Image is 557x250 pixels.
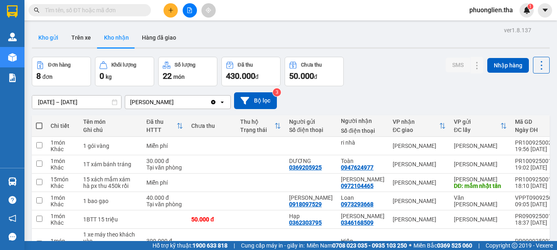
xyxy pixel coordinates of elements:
[146,201,183,208] div: Tại văn phòng
[191,216,232,223] div: 50.000 đ
[221,57,281,86] button: Đã thu430.000đ
[240,127,274,133] div: Trạng thái
[42,74,53,80] span: đơn
[289,194,333,201] div: Vũ
[83,216,138,223] div: 1BTT 15 triệu
[210,99,217,105] svg: Clear value
[341,219,374,226] div: 0346168509
[51,176,75,183] div: 15 món
[183,3,197,18] button: file-add
[226,71,255,81] span: 430.000
[51,139,75,146] div: 1 món
[175,98,175,106] input: Selected VP Phan Rang.
[106,74,112,80] span: kg
[413,241,472,250] span: Miền Bắc
[9,233,16,241] span: message
[192,242,228,249] strong: 1900 633 818
[529,4,532,9] span: 1
[51,219,75,226] div: Khác
[528,4,533,9] sup: 1
[393,179,446,186] div: [PERSON_NAME]
[289,158,333,164] div: DƯƠNG
[289,71,314,81] span: 50.000
[341,158,385,164] div: Toàn
[234,241,235,250] span: |
[538,3,552,18] button: caret-down
[45,6,141,15] input: Tìm tên, số ĐT hoặc mã đơn
[32,28,65,47] button: Kho gửi
[393,241,446,248] div: [PERSON_NAME]
[36,71,41,81] span: 8
[437,242,472,249] strong: 0369 525 060
[542,7,549,14] span: caret-down
[393,118,439,125] div: VP nhận
[51,194,75,201] div: 1 món
[289,219,322,226] div: 0362303795
[206,7,211,13] span: aim
[393,198,446,204] div: [PERSON_NAME]
[51,164,75,171] div: Khác
[454,127,500,133] div: ĐC lấy
[201,3,216,18] button: aim
[389,115,450,137] th: Toggle SortBy
[146,158,183,164] div: 30.000 đ
[512,243,517,248] span: copyright
[146,194,183,201] div: 40.000 đ
[146,127,177,133] div: HTTT
[454,194,507,208] div: Văn [PERSON_NAME]
[158,57,217,86] button: Số lượng22món
[393,143,446,149] div: [PERSON_NAME]
[341,213,385,219] div: Linh
[146,179,183,186] div: Miễn phí
[8,177,17,186] img: warehouse-icon
[9,196,16,204] span: question-circle
[454,216,507,223] div: [PERSON_NAME]
[301,62,322,68] div: Chưa thu
[173,74,185,80] span: món
[454,241,507,248] div: [PERSON_NAME]
[8,53,17,62] img: warehouse-icon
[142,115,187,137] th: Toggle SortBy
[341,118,385,124] div: Người nhận
[341,183,374,189] div: 0972104465
[289,164,322,171] div: 0369205925
[51,158,75,164] div: 1 món
[289,201,322,208] div: 0918097529
[450,115,511,137] th: Toggle SortBy
[219,99,225,105] svg: open
[454,183,507,189] div: DĐ: mắm nhật tân
[504,26,531,35] div: ver 1.8.137
[341,238,385,244] div: Hiệp
[289,213,333,219] div: Hạp
[83,176,138,183] div: 15 xách mắm xám
[83,143,138,149] div: 1 gói vàng
[83,118,138,125] div: Tên món
[341,139,385,146] div: ri nhà
[65,28,97,47] button: Trên xe
[8,74,17,82] img: solution-icon
[34,7,40,13] span: search
[187,7,192,13] span: file-add
[393,216,446,223] div: [PERSON_NAME]
[135,28,183,47] button: Hàng đã giao
[341,127,385,134] div: Số điện thoại
[111,62,136,68] div: Khối lượng
[341,164,374,171] div: 0947624977
[409,244,411,247] span: ⚪️
[83,127,138,133] div: Ghi chú
[83,198,138,204] div: 1 bao gạo
[32,96,121,109] input: Select a date range.
[332,242,407,249] strong: 0708 023 035 - 0935 103 250
[478,241,480,250] span: |
[314,74,317,80] span: đ
[146,164,183,171] div: Tại văn phòng
[163,71,172,81] span: 22
[273,88,281,96] sup: 3
[393,161,446,167] div: [PERSON_NAME]
[454,161,507,167] div: [PERSON_NAME]
[236,115,285,137] th: Toggle SortBy
[255,74,259,80] span: đ
[240,118,274,125] div: Thu hộ
[51,123,75,129] div: Chi tiết
[97,28,135,47] button: Kho nhận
